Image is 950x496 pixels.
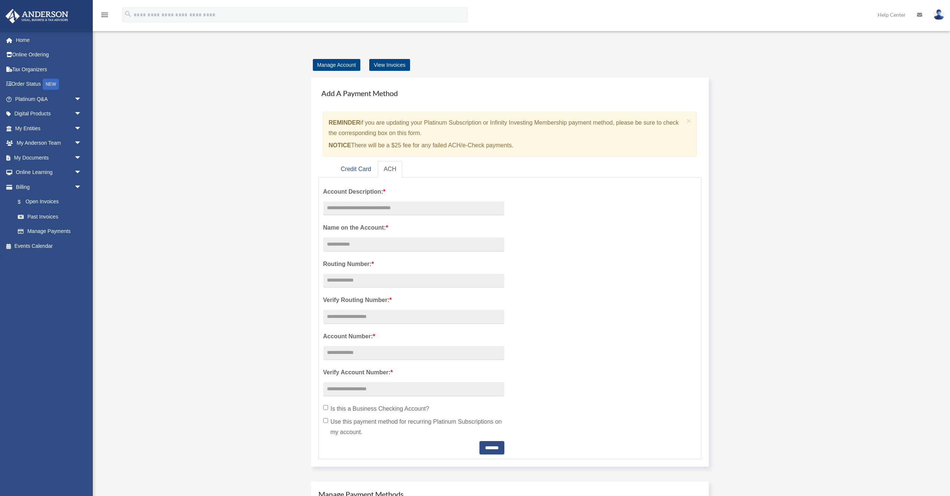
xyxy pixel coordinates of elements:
a: Online Learningarrow_drop_down [5,165,93,180]
a: ACH [378,161,402,178]
label: Use this payment method for recurring Platinum Subscriptions on my account. [323,417,504,437]
a: Manage Account [313,59,360,71]
img: User Pic [933,9,944,20]
i: search [124,10,132,18]
label: Is this a Business Checking Account? [323,404,504,414]
span: arrow_drop_down [74,150,89,165]
span: arrow_drop_down [74,136,89,151]
span: arrow_drop_down [74,121,89,136]
a: Home [5,33,93,47]
strong: NOTICE [329,142,351,148]
span: arrow_drop_down [74,180,89,195]
p: There will be a $25 fee for any failed ACH/e-Check payments. [329,140,684,151]
span: × [687,116,691,125]
a: Manage Payments [10,224,89,239]
button: Close [687,117,691,125]
div: NEW [43,79,59,90]
strong: REMINDER [329,119,360,126]
a: menu [100,13,109,19]
a: Tax Organizers [5,62,93,77]
a: Online Ordering [5,47,93,62]
label: Account Description: [323,187,504,197]
span: $ [22,197,26,207]
a: $Open Invoices [10,194,93,210]
a: Events Calendar [5,239,93,253]
a: View Invoices [369,59,410,71]
input: Use this payment method for recurring Platinum Subscriptions on my account. [323,418,328,423]
label: Account Number: [323,331,504,342]
label: Verify Routing Number: [323,295,504,305]
div: if you are updating your Platinum Subscription or Infinity Investing Membership payment method, p... [323,112,697,157]
a: My Anderson Teamarrow_drop_down [5,136,93,151]
i: menu [100,10,109,19]
label: Verify Account Number: [323,367,504,378]
a: Platinum Q&Aarrow_drop_down [5,92,93,106]
a: My Entitiesarrow_drop_down [5,121,93,136]
h4: Add A Payment Method [318,85,702,101]
label: Name on the Account: [323,223,504,233]
span: arrow_drop_down [74,106,89,122]
a: Digital Productsarrow_drop_down [5,106,93,121]
a: Billingarrow_drop_down [5,180,93,194]
img: Anderson Advisors Platinum Portal [3,9,71,23]
a: My Documentsarrow_drop_down [5,150,93,165]
label: Routing Number: [323,259,504,269]
a: Past Invoices [10,209,93,224]
a: Order StatusNEW [5,77,93,92]
span: arrow_drop_down [74,165,89,180]
a: Credit Card [335,161,377,178]
span: arrow_drop_down [74,92,89,107]
input: Is this a Business Checking Account? [323,405,328,410]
